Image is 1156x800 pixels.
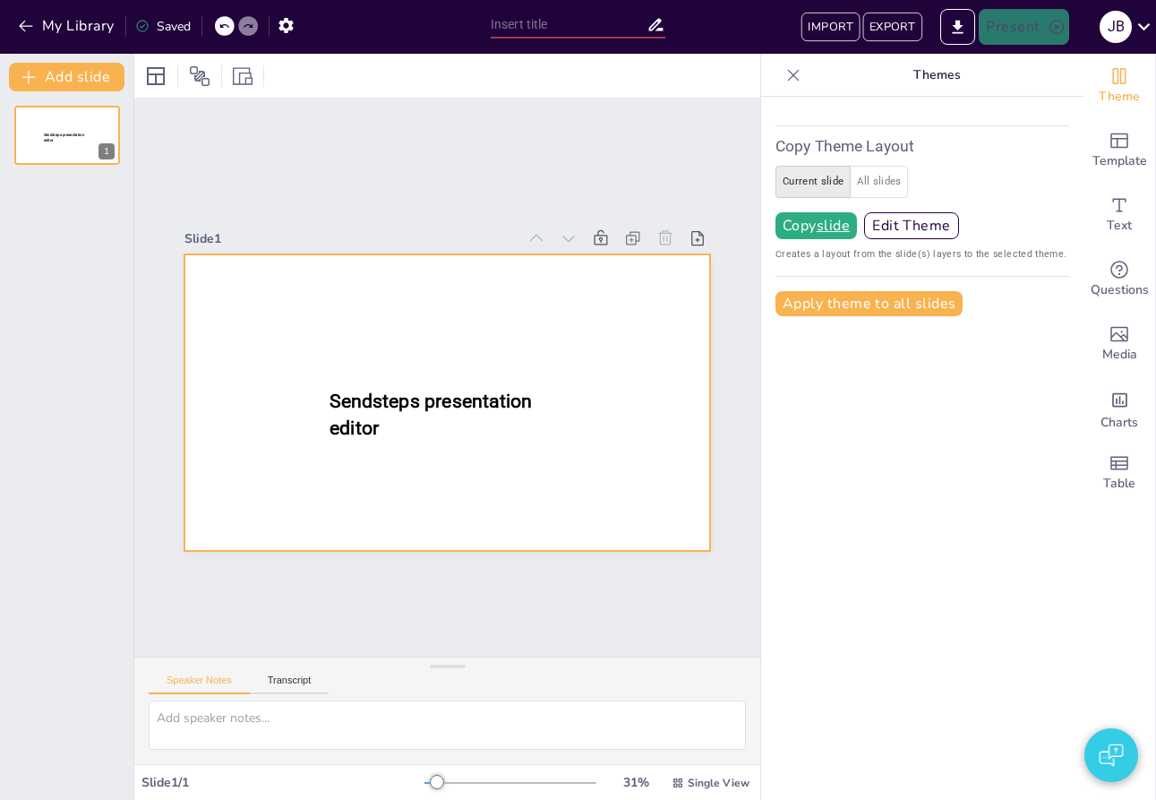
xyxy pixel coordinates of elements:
[775,133,1069,159] h6: Copy Theme Layout
[775,166,851,198] button: current slide
[135,18,191,35] div: Saved
[850,166,908,198] button: all slides
[13,12,122,40] button: My Library
[940,9,975,45] button: Export to PowerPoint
[808,54,1066,97] p: Themes
[1083,247,1155,312] div: Get real-time input from your audience
[1099,87,1140,107] span: Theme
[1091,280,1149,300] span: Questions
[775,166,1069,198] div: create layout
[775,246,1069,262] span: Creates a layout from the slide(s) layers to the selected theme.
[775,212,857,239] button: Copyslide
[330,391,532,440] span: Sendsteps presentation editor
[801,13,860,41] button: IMPORT
[184,230,517,247] div: Slide 1
[141,774,424,791] div: Slide 1 / 1
[491,12,647,38] input: Insert title
[979,9,1068,45] button: Present
[189,65,210,87] span: Position
[864,212,959,239] button: Edit Theme
[1107,216,1132,236] span: Text
[1102,345,1137,365] span: Media
[9,63,124,91] button: Add slide
[1083,441,1155,505] div: Add a table
[1083,118,1155,183] div: Add ready made slides
[1083,312,1155,376] div: Add images, graphics, shapes or video
[229,62,256,90] div: Resize presentation
[44,133,84,142] span: Sendsteps presentation editor
[862,13,921,41] button: EXPORT
[1100,9,1132,45] button: J B
[141,62,170,90] div: Layout
[1100,413,1138,433] span: Charts
[1103,474,1135,494] span: Table
[1092,151,1147,171] span: Template
[817,219,850,233] u: slide
[149,675,250,694] button: Speaker Notes
[614,774,657,791] div: 31 %
[775,291,963,316] button: Apply theme to all slides
[1100,11,1132,43] div: J B
[1083,376,1155,441] div: Add charts and graphs
[250,675,330,694] button: Transcript
[1083,54,1155,118] div: Change the overall theme
[1083,183,1155,247] div: Add text boxes
[14,106,120,165] div: 1
[688,776,749,790] span: Single View
[98,143,115,159] div: 1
